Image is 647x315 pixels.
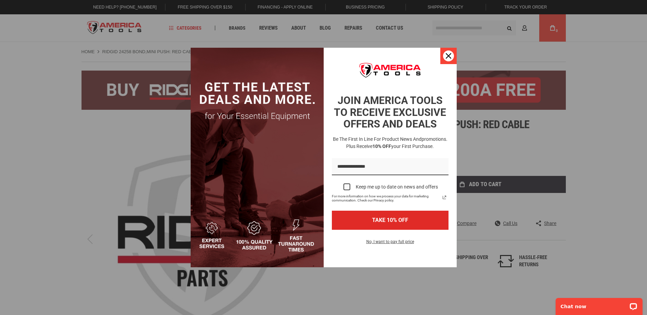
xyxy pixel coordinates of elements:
[346,136,447,149] span: promotions. Plus receive your first purchase.
[440,193,449,201] a: Read our Privacy Policy
[332,211,449,229] button: TAKE 10% OFF
[440,193,449,201] svg: link icon
[356,184,438,190] div: Keep me up to date on news and offers
[446,53,451,59] svg: close icon
[330,136,450,150] h3: Be the first in line for product news and
[440,48,457,64] button: Close
[361,238,420,250] button: No, I want to pay full price
[332,194,440,202] span: For more information on how we process your data for marketing communication. Check our Privacy p...
[372,144,391,149] strong: 10% OFF
[551,294,647,315] iframe: LiveChat chat widget
[334,94,446,130] strong: JOIN AMERICA TOOLS TO RECEIVE EXCLUSIVE OFFERS AND DEALS
[332,158,449,176] input: Email field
